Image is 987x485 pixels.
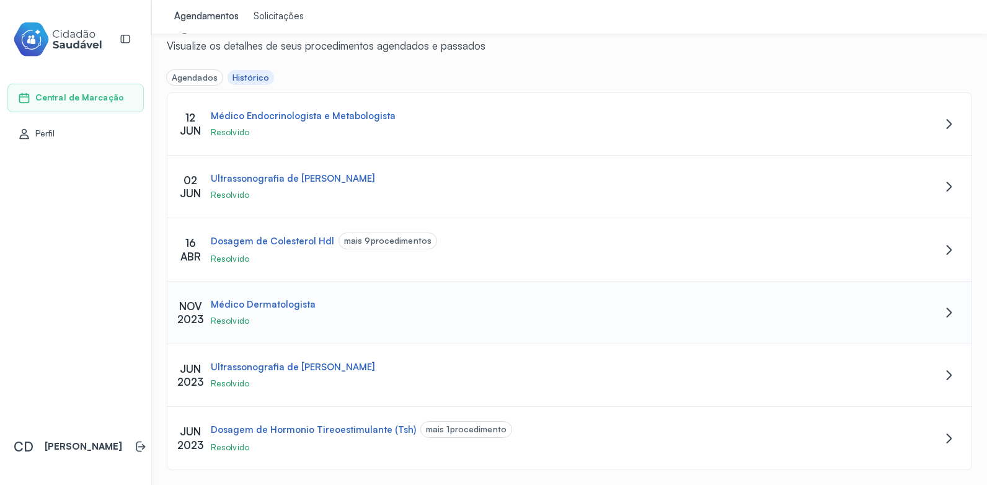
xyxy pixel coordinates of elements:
div: 2023 [177,313,203,326]
div: 2023 [177,438,203,452]
div: Visualize os detalhes de seus procedimentos agendados e passados [167,39,485,52]
span: CD [14,438,33,455]
p: [PERSON_NAME] [45,441,122,453]
div: Resolvido [211,442,864,453]
div: Ultrassonografia de [PERSON_NAME] [211,173,375,185]
span: procedimento [450,424,507,434]
img: cidadao-saudavel-filled-logo.svg [13,20,102,59]
a: Central de Marcação [18,92,133,104]
div: Médico Dermatologista [211,299,316,311]
div: Resolvido [211,316,864,326]
div: Resolvido [211,254,864,264]
div: 16 [185,236,196,249]
div: Solicitações [254,11,304,23]
div: ABR [180,250,201,263]
div: Resolvido [211,127,864,138]
span: Perfil [35,128,55,139]
span: procedimentos [371,235,432,246]
div: JUN [180,124,201,137]
div: JUN [180,425,201,438]
span: Central de Marcação [35,92,124,103]
div: 2023 [177,375,203,388]
div: Médico Endocrinologista e Metabologista [211,110,396,122]
div: mais 9 [344,236,432,246]
div: NOV [179,300,202,313]
div: Dosagem de Hormonio Tireoestimulante (Tsh) [211,424,416,437]
div: 02 [184,174,197,187]
div: Resolvido [211,190,864,200]
a: Perfil [18,128,133,140]
div: JUN [180,362,201,375]
div: Ultrassonografia de [PERSON_NAME] [211,362,375,373]
div: Resolvido [211,378,864,389]
div: Agendados [172,73,218,83]
div: Histórico [232,73,269,83]
div: Agendamentos [174,11,239,23]
div: Dosagem de Colesterol Hdl [211,236,334,249]
div: mais 1 [426,424,507,435]
div: 12 [185,111,195,124]
div: JUN [180,187,201,200]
